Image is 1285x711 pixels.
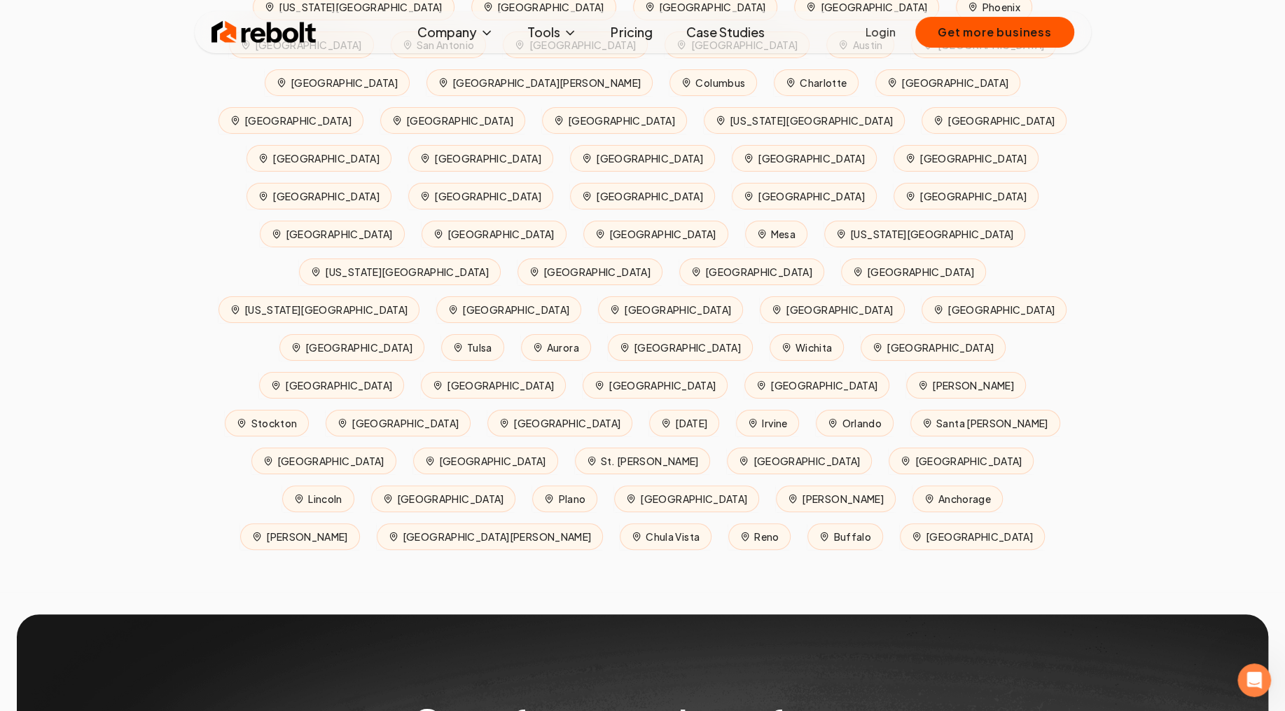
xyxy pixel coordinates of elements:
a: Tulsa [441,334,504,361]
span: [US_STATE][GEOGRAPHIC_DATA] [218,296,419,323]
button: Company [406,18,505,46]
span: [GEOGRAPHIC_DATA] [436,296,581,323]
a: [GEOGRAPHIC_DATA] [583,221,728,247]
span: [GEOGRAPHIC_DATA] [326,410,471,436]
a: [GEOGRAPHIC_DATA] [894,183,1039,209]
a: [PERSON_NAME] [906,372,1026,399]
a: [GEOGRAPHIC_DATA] [487,410,632,436]
a: [GEOGRAPHIC_DATA] [598,296,743,323]
a: [GEOGRAPHIC_DATA] [421,372,566,399]
a: [GEOGRAPHIC_DATA] [380,107,525,134]
a: Anchorage [912,485,1003,512]
a: [GEOGRAPHIC_DATA] [265,69,410,96]
a: [GEOGRAPHIC_DATA][PERSON_NAME] [377,523,604,550]
a: [GEOGRAPHIC_DATA] [894,145,1039,172]
a: [GEOGRAPHIC_DATA] [727,448,872,474]
span: Santa [PERSON_NAME] [910,410,1060,436]
a: Reno [728,523,791,550]
span: [GEOGRAPHIC_DATA] [279,334,424,361]
span: [US_STATE][GEOGRAPHIC_DATA] [824,221,1025,247]
span: [GEOGRAPHIC_DATA] [679,258,824,285]
a: [DATE] [649,410,719,436]
span: [GEOGRAPHIC_DATA] [408,183,553,209]
a: [GEOGRAPHIC_DATA] [614,485,759,512]
a: Lincoln [282,485,354,512]
a: Case Studies [674,18,775,46]
span: [GEOGRAPHIC_DATA] [422,221,567,247]
a: [GEOGRAPHIC_DATA] [251,448,396,474]
a: [GEOGRAPHIC_DATA] [875,69,1020,96]
a: [GEOGRAPHIC_DATA] [732,145,877,172]
a: Irvine [736,410,799,436]
a: [GEOGRAPHIC_DATA] [744,372,889,399]
a: Aurora [521,334,591,361]
span: Plano [532,485,597,512]
span: [GEOGRAPHIC_DATA] [518,258,662,285]
a: [GEOGRAPHIC_DATA] [246,183,391,209]
a: Columbus [669,69,757,96]
img: Rebolt Logo [211,18,317,46]
a: [GEOGRAPHIC_DATA] [922,107,1067,134]
span: [GEOGRAPHIC_DATA] [260,221,405,247]
a: [GEOGRAPHIC_DATA] [371,485,516,512]
a: Login [866,24,896,41]
span: Stockton [225,410,309,436]
span: Wichita [770,334,844,361]
a: [GEOGRAPHIC_DATA] [583,372,728,399]
a: Buffalo [807,523,882,550]
a: Charlotte [774,69,859,96]
a: [GEOGRAPHIC_DATA] [218,107,363,134]
a: [GEOGRAPHIC_DATA] [570,145,715,172]
a: Chula Vista [620,523,711,550]
a: [PERSON_NAME] [240,523,360,550]
span: [GEOGRAPHIC_DATA] [542,107,687,134]
a: [GEOGRAPHIC_DATA] [259,372,404,399]
span: St. [PERSON_NAME] [575,448,711,474]
a: [GEOGRAPHIC_DATA][PERSON_NAME] [426,69,653,96]
a: [GEOGRAPHIC_DATA] [760,296,905,323]
span: [GEOGRAPHIC_DATA] [570,183,715,209]
span: [GEOGRAPHIC_DATA] [889,448,1034,474]
a: [GEOGRAPHIC_DATA] [408,145,553,172]
a: Mesa [745,221,807,247]
a: [GEOGRAPHIC_DATA] [246,145,391,172]
a: [US_STATE][GEOGRAPHIC_DATA] [704,107,905,134]
a: [GEOGRAPHIC_DATA] [861,334,1006,361]
a: [US_STATE][GEOGRAPHIC_DATA] [299,258,500,285]
a: [GEOGRAPHIC_DATA] [732,183,877,209]
a: [GEOGRAPHIC_DATA] [413,448,558,474]
a: [PERSON_NAME] [776,485,896,512]
span: [GEOGRAPHIC_DATA] [900,523,1045,550]
a: Pricing [599,18,663,46]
